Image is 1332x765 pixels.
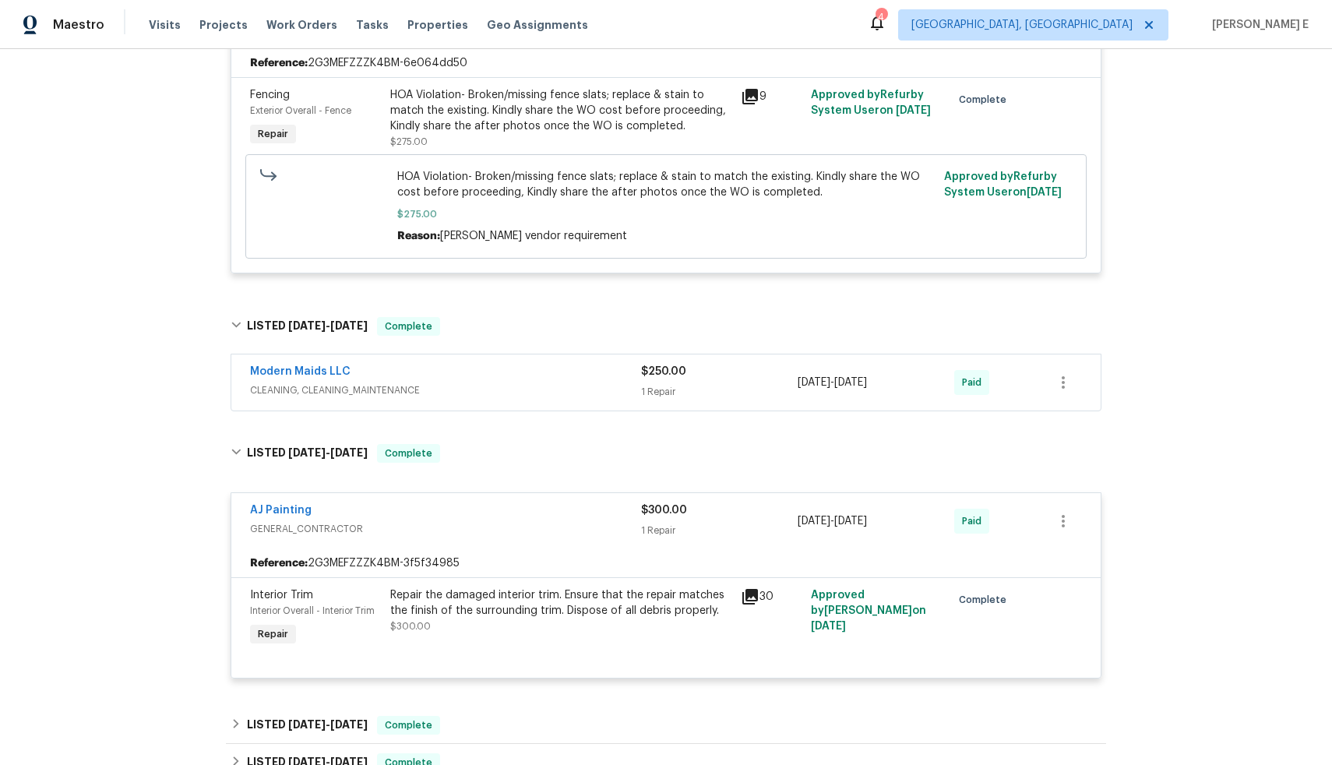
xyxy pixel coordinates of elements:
[811,590,926,632] span: Approved by [PERSON_NAME] on
[390,587,731,619] div: Repair the damaged interior trim. Ensure that the repair matches the finish of the surrounding tr...
[641,523,798,538] div: 1 Repair
[250,382,641,398] span: CLEANING, CLEANING_MAINTENANCE
[226,428,1106,478] div: LISTED [DATE]-[DATE]Complete
[53,17,104,33] span: Maestro
[356,19,389,30] span: Tasks
[397,206,936,222] span: $275.00
[250,606,375,615] span: Interior Overall - Interior Trim
[247,317,368,336] h6: LISTED
[834,516,867,527] span: [DATE]
[641,366,686,377] span: $250.00
[962,513,988,529] span: Paid
[798,377,830,388] span: [DATE]
[266,17,337,33] span: Work Orders
[641,384,798,400] div: 1 Repair
[247,716,368,735] h6: LISTED
[288,719,326,730] span: [DATE]
[226,301,1106,351] div: LISTED [DATE]-[DATE]Complete
[407,17,468,33] span: Properties
[944,171,1062,198] span: Approved by Refurby System User on
[390,87,731,134] div: HOA Violation- Broken/missing fence slats; replace & stain to match the existing. Kindly share th...
[834,377,867,388] span: [DATE]
[397,169,936,200] span: HOA Violation- Broken/missing fence slats; replace & stain to match the existing. Kindly share th...
[379,446,439,461] span: Complete
[876,9,886,25] div: 4
[741,587,802,606] div: 30
[440,231,627,241] span: [PERSON_NAME] vendor requirement
[390,622,431,631] span: $300.00
[798,513,867,529] span: -
[397,231,440,241] span: Reason:
[911,17,1133,33] span: [GEOGRAPHIC_DATA], [GEOGRAPHIC_DATA]
[250,55,308,71] b: Reference:
[1206,17,1309,33] span: [PERSON_NAME] E
[330,447,368,458] span: [DATE]
[252,126,294,142] span: Repair
[798,375,867,390] span: -
[288,320,326,331] span: [DATE]
[288,320,368,331] span: -
[199,17,248,33] span: Projects
[250,555,308,571] b: Reference:
[641,505,687,516] span: $300.00
[896,105,931,116] span: [DATE]
[390,137,428,146] span: $275.00
[288,719,368,730] span: -
[741,87,802,106] div: 9
[962,375,988,390] span: Paid
[250,106,351,115] span: Exterior Overall - Fence
[330,719,368,730] span: [DATE]
[959,592,1013,608] span: Complete
[250,590,313,601] span: Interior Trim
[288,447,368,458] span: -
[379,319,439,334] span: Complete
[798,516,830,527] span: [DATE]
[250,521,641,537] span: GENERAL_CONTRACTOR
[250,90,290,100] span: Fencing
[811,621,846,632] span: [DATE]
[226,707,1106,744] div: LISTED [DATE]-[DATE]Complete
[247,444,368,463] h6: LISTED
[288,447,326,458] span: [DATE]
[330,320,368,331] span: [DATE]
[959,92,1013,108] span: Complete
[379,717,439,733] span: Complete
[231,49,1101,77] div: 2G3MEFZZZK4BM-6e064dd50
[487,17,588,33] span: Geo Assignments
[231,549,1101,577] div: 2G3MEFZZZK4BM-3f5f34985
[811,90,931,116] span: Approved by Refurby System User on
[149,17,181,33] span: Visits
[252,626,294,642] span: Repair
[250,366,351,377] a: Modern Maids LLC
[1027,187,1062,198] span: [DATE]
[250,505,312,516] a: AJ Painting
